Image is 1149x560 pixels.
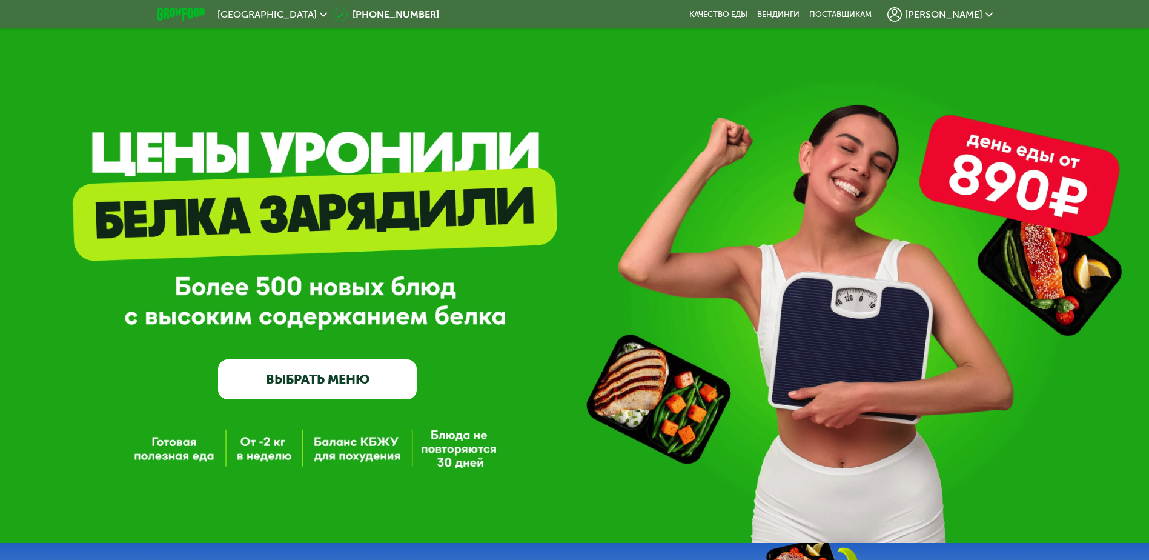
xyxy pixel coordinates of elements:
span: [PERSON_NAME] [905,10,982,19]
a: ВЫБРАТЬ МЕНЮ [218,359,417,399]
a: Качество еды [689,10,747,19]
span: [GEOGRAPHIC_DATA] [217,10,317,19]
a: [PHONE_NUMBER] [333,7,439,22]
a: Вендинги [757,10,800,19]
div: поставщикам [809,10,872,19]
